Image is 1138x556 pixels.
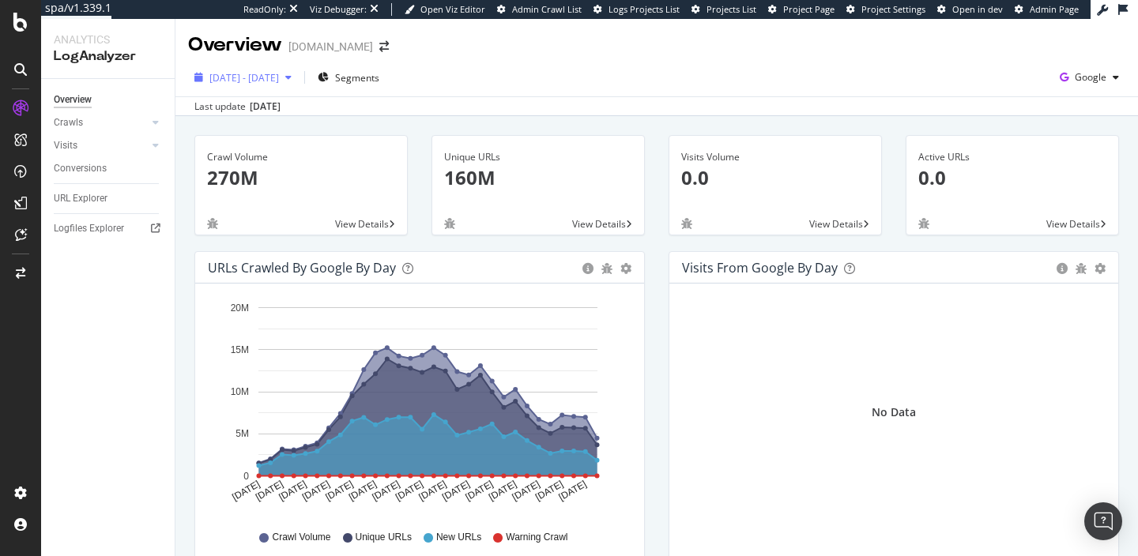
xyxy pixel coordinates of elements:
svg: A chart. [208,296,631,516]
span: Segments [335,71,379,85]
a: Overview [54,92,164,108]
div: ReadOnly: [243,3,286,16]
div: No Data [872,404,916,420]
div: arrow-right-arrow-left [379,41,389,52]
span: View Details [809,217,863,231]
span: Logs Projects List [609,3,680,15]
div: circle-info [1057,263,1068,274]
text: [DATE] [370,479,401,503]
text: [DATE] [533,479,565,503]
span: Unique URLs [356,531,412,544]
div: bug [444,218,455,229]
a: Logs Projects List [593,3,680,16]
p: 270M [207,164,395,191]
text: [DATE] [464,479,496,503]
span: New URLs [436,531,481,544]
span: Open Viz Editor [420,3,485,15]
span: View Details [572,217,626,231]
text: [DATE] [347,479,379,503]
text: 20M [231,302,249,314]
div: Last update [194,100,281,114]
div: LogAnalyzer [54,47,162,66]
div: Crawl Volume [207,150,395,164]
a: Logfiles Explorer [54,220,164,237]
text: [DATE] [300,479,332,503]
span: Google [1075,70,1106,84]
text: [DATE] [254,479,285,503]
button: Segments [311,65,386,90]
div: [DOMAIN_NAME] [288,39,373,54]
text: 10M [231,386,249,397]
text: 5M [236,429,249,440]
button: [DATE] - [DATE] [188,65,298,90]
a: Project Settings [846,3,925,16]
div: Overview [54,92,92,108]
button: Google [1053,65,1125,90]
div: circle-info [582,263,593,274]
span: View Details [335,217,389,231]
div: gear [620,263,631,274]
text: [DATE] [277,479,308,503]
span: Admin Page [1030,3,1079,15]
a: Conversions [54,160,164,177]
a: Projects List [691,3,756,16]
div: Active URLs [918,150,1106,164]
div: Crawls [54,115,83,131]
text: [DATE] [394,479,425,503]
div: Unique URLs [444,150,632,164]
span: Project Settings [861,3,925,15]
div: Visits from Google by day [682,260,838,276]
text: [DATE] [487,479,518,503]
div: Visits [54,137,77,154]
div: Conversions [54,160,107,177]
div: bug [1076,263,1087,274]
div: Visits Volume [681,150,869,164]
span: Warning Crawl [506,531,567,544]
p: 160M [444,164,632,191]
span: Project Page [783,3,835,15]
div: gear [1095,263,1106,274]
a: URL Explorer [54,190,164,207]
a: Open Viz Editor [405,3,485,16]
p: 0.0 [918,164,1106,191]
text: [DATE] [323,479,355,503]
text: [DATE] [440,479,472,503]
a: Admin Page [1015,3,1079,16]
a: Crawls [54,115,148,131]
div: Open Intercom Messenger [1084,502,1122,540]
text: 0 [243,471,249,482]
span: Projects List [707,3,756,15]
text: [DATE] [557,479,589,503]
text: 15M [231,344,249,355]
span: Open in dev [952,3,1003,15]
a: Open in dev [937,3,1003,16]
div: Analytics [54,32,162,47]
text: [DATE] [511,479,542,503]
text: [DATE] [417,479,449,503]
div: URLs Crawled by Google by day [208,260,396,276]
text: [DATE] [230,479,262,503]
a: Project Page [768,3,835,16]
span: Crawl Volume [272,531,330,544]
div: bug [207,218,218,229]
a: Admin Crawl List [497,3,582,16]
div: bug [601,263,612,274]
div: Overview [188,32,282,58]
div: bug [918,218,929,229]
a: Visits [54,137,148,154]
span: View Details [1046,217,1100,231]
p: 0.0 [681,164,869,191]
div: [DATE] [250,100,281,114]
div: Logfiles Explorer [54,220,124,237]
div: URL Explorer [54,190,107,207]
div: Viz Debugger: [310,3,367,16]
div: bug [681,218,692,229]
span: Admin Crawl List [512,3,582,15]
span: [DATE] - [DATE] [209,71,279,85]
